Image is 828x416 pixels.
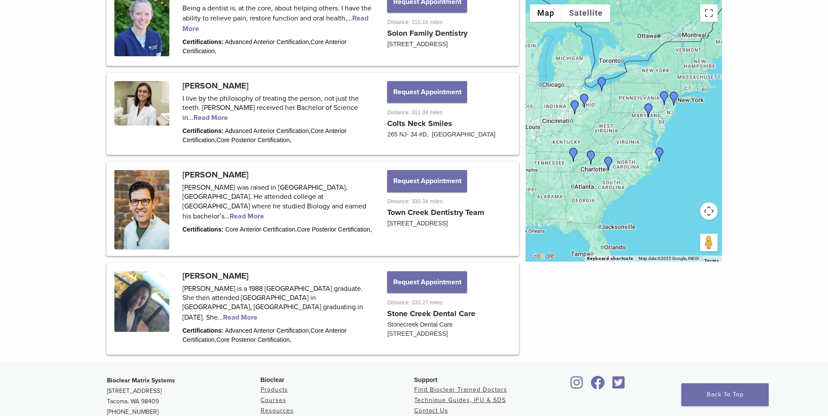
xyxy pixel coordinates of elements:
[610,381,628,390] a: Bioclear
[528,250,557,262] img: Google
[681,383,769,406] a: Back To Top
[414,407,448,414] a: Contact Us
[567,148,581,162] div: Dr. Jeffrey Beeler
[595,77,609,91] div: Dr. Laura Walsh
[700,202,718,220] button: Map camera controls
[568,381,586,390] a: Bioclear
[584,150,598,164] div: Dr. Rebekkah Merrell
[704,258,719,263] a: Terms (opens in new tab)
[568,100,582,114] div: Dr. Anna McGuire
[577,94,591,108] div: LegacyFamilyDental
[107,377,175,384] strong: Bioclear Matrix Systems
[387,170,467,192] button: Request Appointment
[639,256,699,261] span: Map data ©2025 Google, INEGI
[414,386,507,393] a: Find Bioclear Trained Doctors
[261,376,285,383] span: Bioclear
[700,4,718,22] button: Toggle fullscreen view
[601,157,615,170] div: Dr. Ann Coambs
[642,103,656,117] div: Dr. Rebecca Allen
[667,92,681,106] div: Dr. Dilini Peiris
[387,271,467,293] button: Request Appointment
[414,396,506,404] a: Technique Guides, IFU & SDS
[588,381,608,390] a: Bioclear
[387,81,467,103] button: Request Appointment
[528,250,557,262] a: Open this area in Google Maps (opens a new window)
[700,234,718,251] button: Drag Pegman onto the map to open Street View
[261,386,288,393] a: Products
[587,256,633,262] button: Keyboard shortcuts
[261,396,286,404] a: Courses
[657,91,671,105] div: Dr. Robert Scarazzo
[653,147,667,161] div: Dr. Makani Peele
[530,4,562,22] button: Show street map
[261,407,294,414] a: Resources
[562,4,610,22] button: Show satellite imagery
[414,376,438,383] span: Support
